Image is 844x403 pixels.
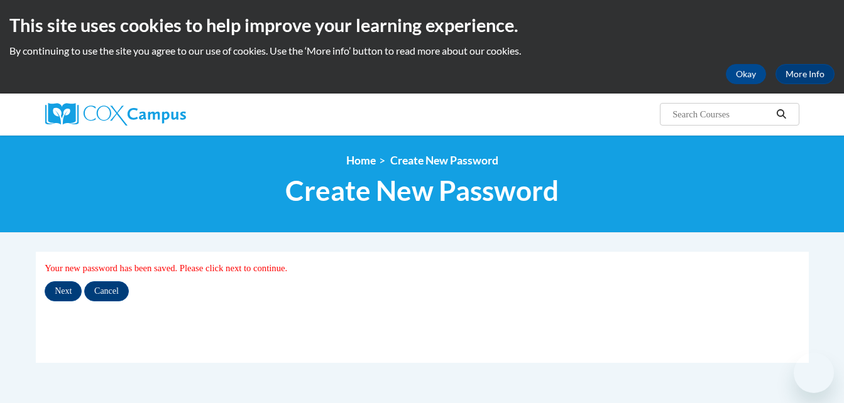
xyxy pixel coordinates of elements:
[285,174,559,207] span: Create New Password
[45,281,82,301] input: Next
[390,154,498,167] span: Create New Password
[671,107,772,122] input: Search Courses
[346,154,376,167] a: Home
[45,263,287,273] span: Your new password has been saved. Please click next to continue.
[45,103,284,126] a: Cox Campus
[726,64,766,84] button: Okay
[9,44,835,58] p: By continuing to use the site you agree to our use of cookies. Use the ‘More info’ button to read...
[772,107,791,122] button: Search
[45,103,186,126] img: Cox Campus
[775,64,835,84] a: More Info
[84,281,129,301] input: Cancel
[794,353,834,393] iframe: Button to launch messaging window
[9,13,835,38] h2: This site uses cookies to help improve your learning experience.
